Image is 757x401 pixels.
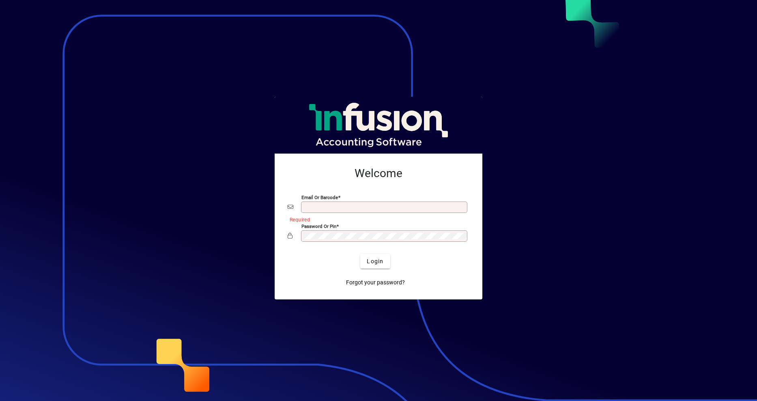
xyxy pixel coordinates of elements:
a: Forgot your password? [343,275,408,290]
span: Forgot your password? [346,278,405,287]
span: Login [367,257,383,266]
mat-error: Required [290,215,463,223]
h2: Welcome [288,167,469,180]
button: Login [360,254,390,269]
mat-label: Password or Pin [301,223,336,229]
mat-label: Email or Barcode [301,195,338,200]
